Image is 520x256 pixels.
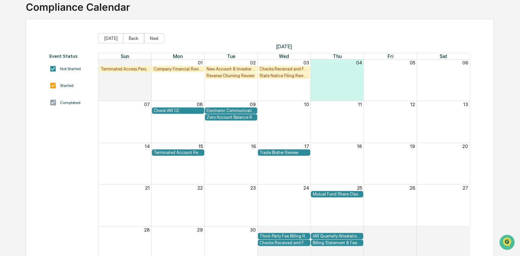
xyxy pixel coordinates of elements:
[7,98,12,103] div: 🔎
[13,97,42,104] span: Data Lookup
[197,102,203,107] button: 08
[154,66,203,71] div: Company Financial Review
[60,100,80,105] div: Completed
[7,14,122,25] p: How can we help?
[60,83,73,88] div: Started
[98,33,123,43] button: [DATE]
[462,227,468,233] button: 04
[358,102,362,107] button: 11
[145,144,150,149] button: 14
[173,53,183,59] span: Mon
[250,60,256,65] button: 02
[207,108,255,113] div: Electronic Communication Review
[250,185,256,191] button: 23
[357,144,362,149] button: 18
[259,240,308,245] div: Checks Received and Forwarded Log
[356,60,362,65] button: 04
[60,66,81,71] div: Not Started
[101,66,150,71] div: Terminated Access Person Audit
[4,95,45,107] a: 🔎Data Lookup
[145,185,150,191] button: 21
[197,185,203,191] button: 22
[198,144,203,149] button: 15
[154,150,203,155] div: Terminated Account Review
[98,43,470,50] span: [DATE]
[462,60,468,65] button: 06
[227,53,235,59] span: Tue
[303,60,309,65] button: 03
[303,185,309,191] button: 24
[304,144,309,149] button: 17
[67,114,81,119] span: Pylon
[439,53,447,59] span: Sat
[23,58,85,63] div: We're available if you need us!
[304,102,309,107] button: 10
[304,227,309,233] button: 01
[46,82,86,94] a: 🗄️Attestations
[357,185,362,191] button: 25
[409,60,415,65] button: 05
[462,144,468,149] button: 20
[49,53,91,59] div: Event Status
[207,115,255,120] div: Zero Account Balance Review
[207,73,255,78] div: Reverse Churning Review
[7,85,12,91] div: 🖐️
[4,82,46,94] a: 🖐️Preclearance
[259,234,308,239] div: Third-Party Fee Billing Review
[55,85,83,91] span: Attestations
[144,102,150,107] button: 07
[198,60,203,65] button: 01
[250,102,256,107] button: 09
[197,227,203,233] button: 29
[121,53,129,59] span: Sun
[123,33,144,43] button: Back
[259,150,308,155] div: Trade Blotter Review
[23,51,110,58] div: Start new chat
[312,234,361,239] div: IAR Quarterly Attestation Review
[154,108,203,113] div: Check IAR CE
[145,60,150,65] button: 31
[144,33,164,43] button: Next
[333,53,341,59] span: Thu
[251,144,256,149] button: 16
[312,240,361,245] div: Billing Statement & Fee Calculations Report Review
[207,66,255,71] div: New Account & Investor Profile Review
[410,102,415,107] button: 12
[463,185,468,191] button: 27
[356,227,362,233] button: 02
[387,53,393,59] span: Fri
[499,234,517,252] iframe: Open customer support
[259,66,308,71] div: Checks Received and Forwarded Log
[410,144,415,149] button: 19
[13,85,43,91] span: Preclearance
[409,227,415,233] button: 03
[114,53,122,61] button: Start new chat
[250,227,256,233] button: 30
[49,85,54,91] div: 🗄️
[312,192,361,197] div: Mutual Fund Share Class Review
[144,227,150,233] button: 28
[409,185,415,191] button: 26
[47,113,81,119] a: Powered byPylon
[259,73,308,78] div: State Notice Filing Review
[7,51,19,63] img: 1746055101610-c473b297-6a78-478c-a979-82029cc54cd1
[279,53,289,59] span: Wed
[463,102,468,107] button: 13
